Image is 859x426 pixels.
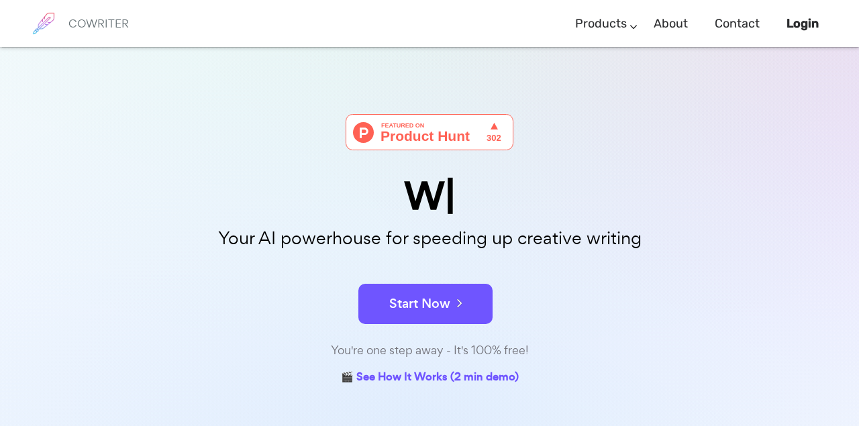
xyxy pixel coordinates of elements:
b: Login [787,16,819,31]
a: 🎬 See How It Works (2 min demo) [341,368,519,388]
img: Cowriter - Your AI buddy for speeding up creative writing | Product Hunt [346,114,513,150]
p: Your AI powerhouse for speeding up creative writing [94,224,765,253]
div: W [94,177,765,215]
div: You're one step away - It's 100% free! [94,341,765,360]
a: Contact [715,4,760,44]
a: Login [787,4,819,44]
h6: COWRITER [68,17,129,30]
a: Products [575,4,627,44]
button: Start Now [358,284,493,324]
a: About [654,4,688,44]
img: brand logo [27,7,60,40]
